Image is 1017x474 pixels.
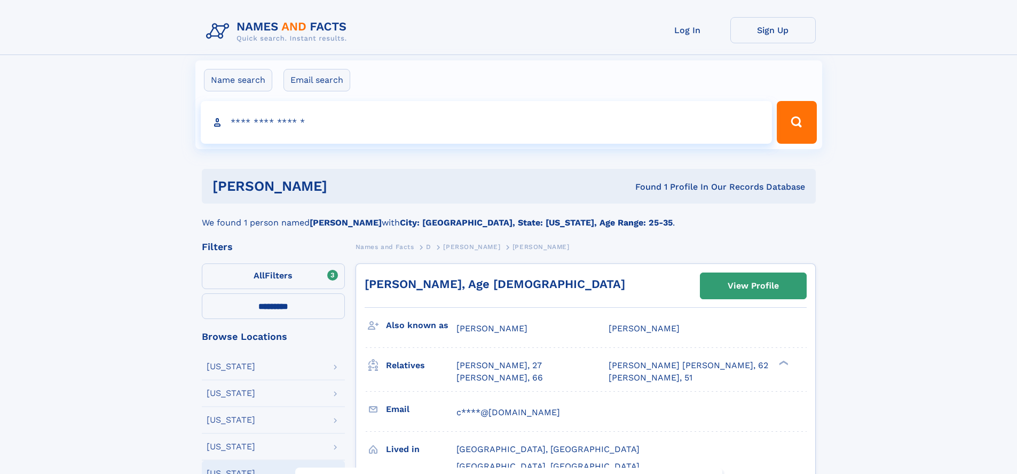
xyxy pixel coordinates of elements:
[365,277,625,291] a: [PERSON_NAME], Age [DEMOGRAPHIC_DATA]
[456,360,542,371] a: [PERSON_NAME], 27
[426,243,431,251] span: D
[456,444,640,454] span: [GEOGRAPHIC_DATA], [GEOGRAPHIC_DATA]
[201,101,772,144] input: search input
[400,217,673,228] b: City: [GEOGRAPHIC_DATA], State: [US_STATE], Age Range: 25-35
[426,240,431,253] a: D
[207,362,255,371] div: [US_STATE]
[513,243,570,251] span: [PERSON_NAME]
[776,360,789,367] div: ❯
[386,316,456,335] h3: Also known as
[356,240,414,253] a: Names and Facts
[310,217,382,228] b: [PERSON_NAME]
[456,372,543,384] a: [PERSON_NAME], 66
[645,17,730,43] a: Log In
[202,17,356,46] img: Logo Names and Facts
[730,17,816,43] a: Sign Up
[202,242,345,252] div: Filters
[609,360,768,371] a: [PERSON_NAME] [PERSON_NAME], 62
[609,372,692,384] a: [PERSON_NAME], 51
[443,240,500,253] a: [PERSON_NAME]
[202,263,345,289] label: Filters
[204,69,272,91] label: Name search
[202,204,816,229] div: We found 1 person named with .
[212,180,482,193] h1: [PERSON_NAME]
[456,461,640,471] span: [GEOGRAPHIC_DATA], [GEOGRAPHIC_DATA]
[443,243,500,251] span: [PERSON_NAME]
[456,323,527,333] span: [PERSON_NAME]
[777,101,816,144] button: Search Button
[386,356,456,375] h3: Relatives
[386,400,456,418] h3: Email
[609,323,680,333] span: [PERSON_NAME]
[202,332,345,341] div: Browse Locations
[207,416,255,424] div: [US_STATE]
[207,389,255,398] div: [US_STATE]
[207,442,255,451] div: [US_STATE]
[481,181,805,193] div: Found 1 Profile In Our Records Database
[700,273,806,299] a: View Profile
[386,440,456,459] h3: Lived in
[283,69,350,91] label: Email search
[254,270,265,281] span: All
[728,274,779,298] div: View Profile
